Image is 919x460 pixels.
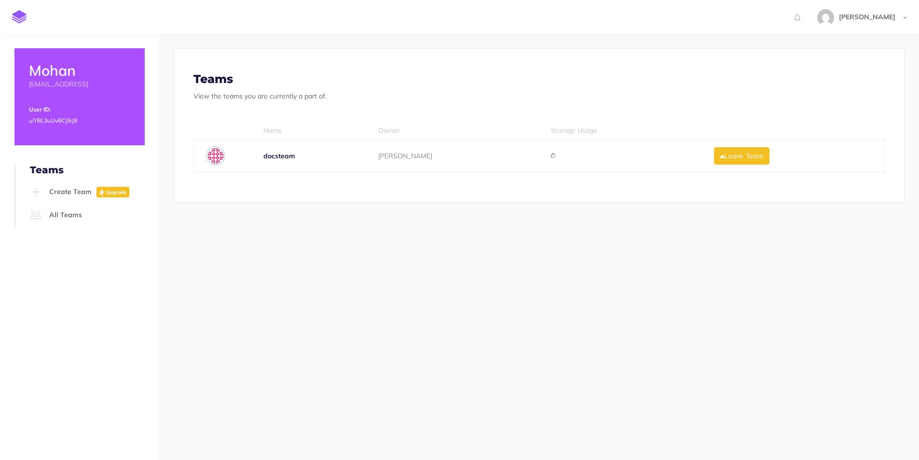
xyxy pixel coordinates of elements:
[714,147,769,165] button: Leave Team
[366,121,539,140] th: Owner
[263,152,295,160] b: docsteam
[27,181,145,204] a: Create Team Upgrade
[12,10,27,24] img: logo-mark.svg
[29,63,130,79] h2: Mohan
[27,204,145,227] a: All Teams
[834,13,900,21] span: [PERSON_NAME]
[539,121,712,140] th: Storage Usage
[29,79,130,89] p: [EMAIL_ADDRESS]
[378,152,432,160] span: [PERSON_NAME]
[29,117,77,124] small: uiYBL3uUvBCJlkJ8
[817,9,834,26] img: 21e142feef428a111d1e80b1ac78ce4f.jpg
[193,91,885,101] p: View the teams you are currently a part of.
[106,189,127,195] small: Upgrade
[29,106,51,113] small: User ID:
[251,121,367,140] th: Name
[30,165,145,175] h4: Teams
[193,73,885,85] h3: Teams
[206,146,225,166] img: a583a989c2f0bc56da42c44696a2118d.jpg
